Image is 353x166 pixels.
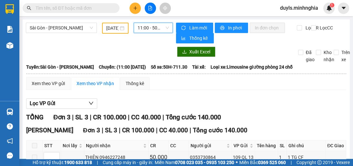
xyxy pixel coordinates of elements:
th: Tên hàng [255,140,278,151]
span: Loại xe: Limousine giường phòng 24 chỗ [211,63,293,71]
th: ĐC Giao [326,140,346,151]
span: search [27,6,31,10]
button: caret-down [338,3,349,14]
span: ⚪️ [236,161,238,164]
span: CC 40.000 [131,113,161,121]
span: Làm mới [189,24,208,31]
span: | [156,127,158,134]
span: | [102,127,103,134]
div: 50.000 [150,153,168,162]
span: | [162,113,164,121]
button: aim [160,3,171,14]
div: 109 QL 13 [233,154,254,161]
span: printer [220,26,225,31]
span: In phơi [228,24,243,31]
span: down [88,101,94,106]
img: warehouse-icon [6,108,13,115]
div: Thống kê [126,80,144,87]
b: Tuyến: Sài Gòn - [PERSON_NAME] [26,64,94,70]
span: Số xe: 50H-711.30 [151,63,187,71]
span: download [182,50,187,55]
span: | [128,113,129,121]
span: Sài Gòn - Phan Rí [30,23,93,33]
th: Ghi chú [287,140,326,151]
strong: 1900 633 818 [64,160,92,165]
span: Miền Bắc [239,159,286,166]
div: 1 [279,154,286,161]
span: Trên xe [339,49,353,63]
span: copyright [317,160,322,165]
div: 0353730864 [190,154,231,161]
span: notification [7,138,13,144]
button: Lọc VP Gửi [26,98,97,109]
div: Xem theo VP gửi [32,80,65,87]
th: CC [169,140,189,151]
span: Kho nhận [321,49,337,63]
span: Người gửi [191,142,225,149]
span: 1 [331,3,333,7]
span: Hỗ trợ kỹ thuật: [33,159,92,166]
button: plus [130,3,141,14]
span: aim [163,6,167,10]
span: Lọc CC [317,24,334,31]
span: Lọc VP Gửi [30,99,55,107]
span: TỔNG [26,113,44,121]
span: Miền Nam [155,159,234,166]
span: Thống kê [189,35,209,42]
strong: 0369 525 060 [258,160,286,165]
span: Đã giao [303,49,317,63]
td: 109 QL 13 [232,151,255,164]
span: SL 3 [75,113,88,121]
button: bar-chartThống kê [176,33,214,43]
span: up [54,153,58,157]
span: VP Gửi [234,142,248,149]
span: Tài xế: [192,63,206,71]
button: In đơn chọn [250,23,285,33]
span: | [291,159,292,166]
img: solution-icon [6,26,13,33]
div: 1 TG CF [288,154,324,161]
span: CR 100.000 [93,113,126,121]
span: file-add [148,6,152,10]
span: | [190,127,191,134]
span: bar-chart [181,36,187,41]
span: Tổng cước 140.000 [165,113,221,121]
span: plus [133,6,138,10]
input: Tìm tên, số ĐT hoặc mã đơn [36,5,112,12]
span: Đơn 3 [53,113,70,121]
span: CC 40.000 [159,127,188,134]
span: down [54,158,58,162]
span: [PERSON_NAME] [26,127,73,134]
span: 11:00 - 50H-711.30 [138,23,169,33]
span: Increase Value [52,152,59,157]
div: THIỆN 0946227248 [85,154,147,161]
span: Decrease Value [52,157,59,162]
span: Tổng cước 140.000 [193,127,247,134]
span: | [119,127,120,134]
span: SL 3 [105,127,117,134]
button: downloadXuất Excel [177,47,215,57]
span: question-circle [7,123,13,129]
sup: 1 [330,3,334,7]
img: icon-new-feature [326,5,332,11]
span: sync [181,26,187,31]
span: Lọc CR [303,24,320,31]
th: CR [149,140,169,151]
span: Nơi lấy [63,142,78,149]
span: Chuyến: (11:00 [DATE]) [99,63,146,71]
span: Xuất Excel [189,48,210,55]
img: warehouse-icon [6,42,13,49]
span: Đơn 3 [83,127,100,134]
button: file-add [145,3,156,14]
span: | [97,159,98,166]
span: | [72,113,74,121]
img: logo-vxr [5,4,14,14]
button: syncLàm mới [176,23,213,33]
strong: 0708 023 035 - 0935 103 250 [175,160,234,165]
span: Người nhận [86,142,142,149]
span: message [7,152,13,159]
button: printerIn phơi [215,23,248,33]
span: Cung cấp máy in - giấy in: [103,159,153,166]
input: 11/08/2025 [106,25,119,32]
span: caret-down [341,5,347,11]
